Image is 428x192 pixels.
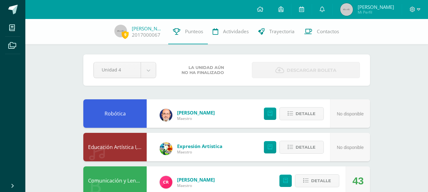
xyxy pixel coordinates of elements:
button: Detalle [279,141,324,154]
span: Unidad 4 [102,62,133,77]
div: Educación Artística I, Música y Danza [83,133,147,161]
span: Contactos [317,28,339,35]
span: Maestro [177,149,222,155]
span: Trayectoria [269,28,295,35]
span: Punteos [185,28,203,35]
span: Expresión Artística [177,143,222,149]
img: 45x45 [114,25,127,37]
img: 6b7a2a75a6c7e6282b1a1fdce061224c.png [160,109,172,121]
a: [PERSON_NAME] [132,25,163,32]
span: Maestro [177,116,215,121]
img: 45x45 [340,3,353,16]
a: Trayectoria [253,19,299,44]
a: Actividades [208,19,253,44]
span: Maestro [177,183,215,188]
img: 159e24a6ecedfdf8f489544946a573f0.png [160,142,172,155]
a: Unidad 4 [94,62,156,78]
span: La unidad aún no ha finalizado [182,65,224,75]
span: Descargar boleta [287,63,336,78]
span: [PERSON_NAME] [177,109,215,116]
button: Detalle [295,174,339,187]
div: Robótica [83,99,147,128]
span: Detalle [296,108,316,120]
button: Detalle [279,107,324,120]
span: [PERSON_NAME] [358,4,394,10]
a: Punteos [168,19,208,44]
a: Contactos [299,19,344,44]
span: No disponible [337,111,364,116]
a: 2017000067 [132,32,160,38]
span: [PERSON_NAME] [177,177,215,183]
span: Mi Perfil [358,9,394,15]
img: ab28fb4d7ed199cf7a34bbef56a79c5b.png [160,176,172,189]
span: Detalle [311,175,331,187]
span: No disponible [337,145,364,150]
span: Actividades [223,28,249,35]
span: 9 [122,31,129,39]
span: Detalle [296,141,316,153]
